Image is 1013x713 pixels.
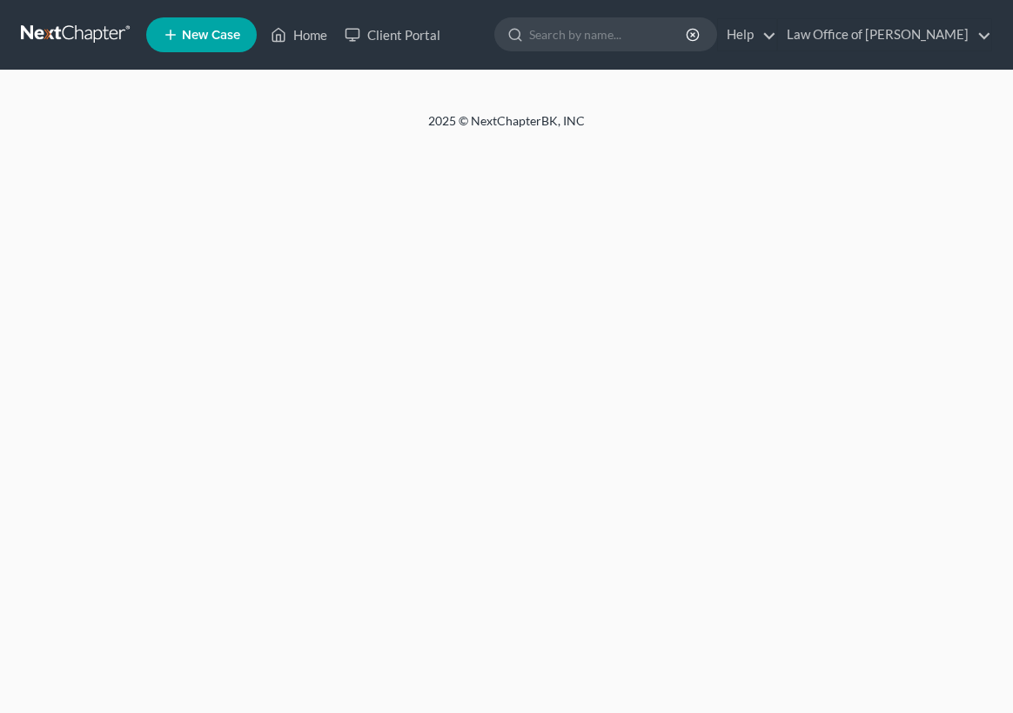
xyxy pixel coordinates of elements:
input: Search by name... [529,18,688,50]
a: Help [718,19,776,50]
a: Home [262,19,336,50]
span: New Case [182,29,240,42]
a: Law Office of [PERSON_NAME] [778,19,991,50]
a: Client Portal [336,19,449,50]
div: 2025 © NextChapterBK, INC [89,112,924,144]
